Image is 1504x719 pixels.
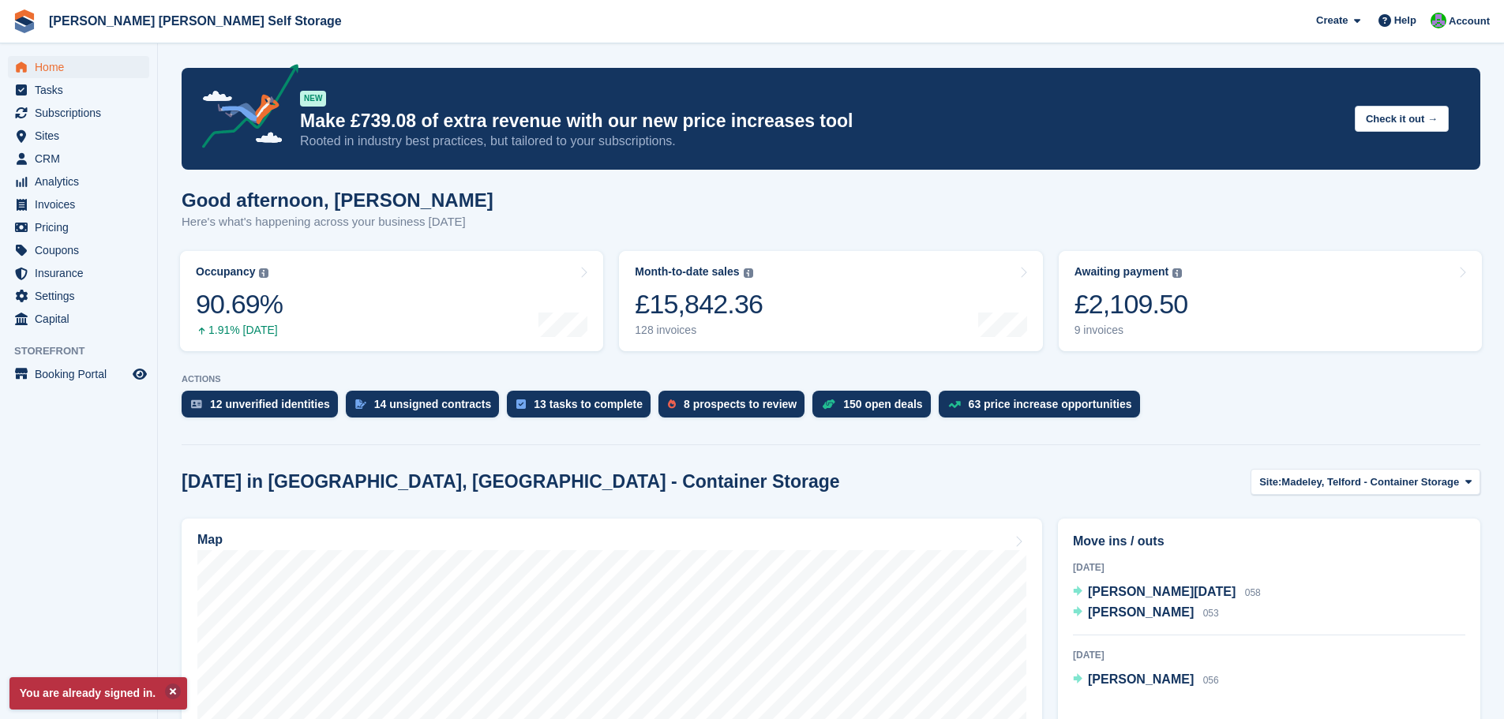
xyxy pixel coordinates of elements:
[684,398,797,410] div: 8 prospects to review
[1431,13,1446,28] img: Tom Spickernell
[516,399,526,409] img: task-75834270c22a3079a89374b754ae025e5fb1db73e45f91037f5363f120a921f8.svg
[658,391,812,425] a: 8 prospects to review
[182,471,840,492] h2: [DATE] in [GEOGRAPHIC_DATA], [GEOGRAPHIC_DATA] - Container Storage
[182,189,493,211] h1: Good afternoon, [PERSON_NAME]
[35,308,129,330] span: Capital
[8,125,149,147] a: menu
[182,374,1480,384] p: ACTIONS
[8,193,149,215] a: menu
[196,265,255,279] div: Occupancy
[8,79,149,101] a: menu
[843,398,922,410] div: 150 open deals
[300,91,326,107] div: NEW
[1075,288,1188,320] div: £2,109.50
[1073,648,1465,662] div: [DATE]
[210,398,330,410] div: 12 unverified identities
[1073,582,1261,603] a: [PERSON_NAME][DATE] 058
[1075,324,1188,337] div: 9 invoices
[1316,13,1348,28] span: Create
[1073,560,1465,575] div: [DATE]
[35,193,129,215] span: Invoices
[35,148,129,170] span: CRM
[13,9,36,33] img: stora-icon-8386f47178a22dfd0bd8f6a31ec36ba5ce8667c1dd55bd0f319d3a0aa187defe.svg
[8,148,149,170] a: menu
[1355,106,1449,132] button: Check it out →
[35,285,129,307] span: Settings
[8,102,149,124] a: menu
[9,677,187,710] p: You are already signed in.
[1203,608,1219,619] span: 053
[374,398,492,410] div: 14 unsigned contracts
[197,533,223,547] h2: Map
[35,125,129,147] span: Sites
[300,133,1342,150] p: Rooted in industry best practices, but tailored to your subscriptions.
[1251,469,1480,495] button: Site: Madeley, Telford - Container Storage
[1059,251,1482,351] a: Awaiting payment £2,109.50 9 invoices
[635,324,763,337] div: 128 invoices
[1073,670,1219,691] a: [PERSON_NAME] 056
[1088,672,1194,686] span: [PERSON_NAME]
[35,262,129,284] span: Insurance
[948,401,961,408] img: price_increase_opportunities-93ffe204e8149a01c8c9dc8f82e8f89637d9d84a8eef4429ea346261dce0b2c0.svg
[668,399,676,409] img: prospect-51fa495bee0391a8d652442698ab0144808aea92771e9ea1ae160a38d050c398.svg
[180,251,603,351] a: Occupancy 90.69% 1.91% [DATE]
[534,398,643,410] div: 13 tasks to complete
[1394,13,1416,28] span: Help
[1075,265,1169,279] div: Awaiting payment
[1088,605,1194,619] span: [PERSON_NAME]
[8,308,149,330] a: menu
[346,391,508,425] a: 14 unsigned contracts
[189,64,299,154] img: price-adjustments-announcement-icon-8257ccfd72463d97f412b2fc003d46551f7dbcb40ab6d574587a9cd5c0d94...
[8,170,149,193] a: menu
[182,391,346,425] a: 12 unverified identities
[507,391,658,425] a: 13 tasks to complete
[35,79,129,101] span: Tasks
[939,391,1148,425] a: 63 price increase opportunities
[14,343,157,359] span: Storefront
[35,239,129,261] span: Coupons
[635,288,763,320] div: £15,842.36
[8,216,149,238] a: menu
[812,391,938,425] a: 150 open deals
[969,398,1132,410] div: 63 price increase opportunities
[1073,603,1219,624] a: [PERSON_NAME] 053
[300,110,1342,133] p: Make £739.08 of extra revenue with our new price increases tool
[35,170,129,193] span: Analytics
[1073,532,1465,551] h2: Move ins / outs
[1259,474,1281,490] span: Site:
[619,251,1042,351] a: Month-to-date sales £15,842.36 128 invoices
[35,363,129,385] span: Booking Portal
[1203,675,1219,686] span: 056
[35,102,129,124] span: Subscriptions
[8,239,149,261] a: menu
[182,213,493,231] p: Here's what's happening across your business [DATE]
[744,268,753,278] img: icon-info-grey-7440780725fd019a000dd9b08b2336e03edf1995a4989e88bcd33f0948082b44.svg
[355,399,366,409] img: contract_signature_icon-13c848040528278c33f63329250d36e43548de30e8caae1d1a13099fd9432cc5.svg
[196,288,283,320] div: 90.69%
[1281,474,1459,490] span: Madeley, Telford - Container Storage
[259,268,268,278] img: icon-info-grey-7440780725fd019a000dd9b08b2336e03edf1995a4989e88bcd33f0948082b44.svg
[43,8,348,34] a: [PERSON_NAME] [PERSON_NAME] Self Storage
[130,365,149,384] a: Preview store
[635,265,739,279] div: Month-to-date sales
[35,216,129,238] span: Pricing
[1449,13,1490,29] span: Account
[35,56,129,78] span: Home
[8,285,149,307] a: menu
[8,363,149,385] a: menu
[191,399,202,409] img: verify_identity-adf6edd0f0f0b5bbfe63781bf79b02c33cf7c696d77639b501bdc392416b5a36.svg
[822,399,835,410] img: deal-1b604bf984904fb50ccaf53a9ad4b4a5d6e5aea283cecdc64d6e3604feb123c2.svg
[1088,585,1236,598] span: [PERSON_NAME][DATE]
[8,262,149,284] a: menu
[1172,268,1182,278] img: icon-info-grey-7440780725fd019a000dd9b08b2336e03edf1995a4989e88bcd33f0948082b44.svg
[196,324,283,337] div: 1.91% [DATE]
[1245,587,1261,598] span: 058
[8,56,149,78] a: menu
